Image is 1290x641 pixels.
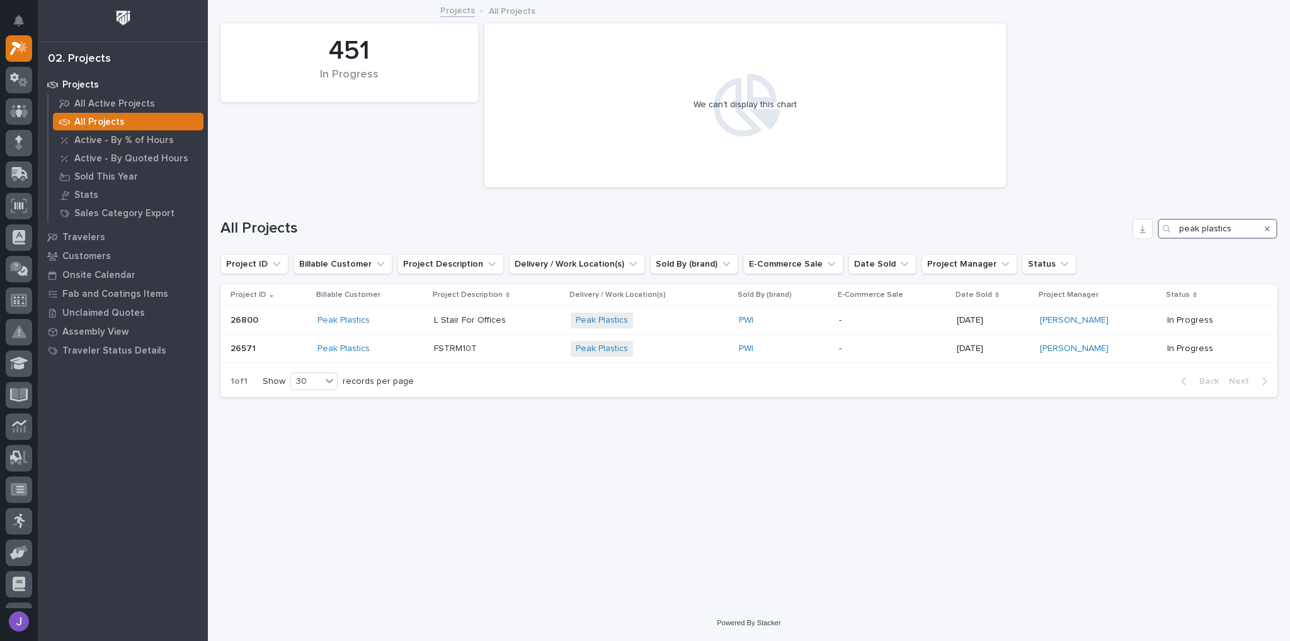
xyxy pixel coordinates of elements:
p: - [839,315,947,326]
p: - [839,344,947,354]
button: Status [1022,254,1076,274]
a: Unclaimed Quotes [38,303,208,322]
p: 26800 [231,313,261,326]
button: Project Description [397,254,504,274]
div: 30 [291,375,321,388]
button: Sold By (brand) [650,254,738,274]
button: users-avatar [6,608,32,635]
p: Project ID [231,288,266,302]
a: Active - By % of Hours [49,131,208,149]
a: Active - By Quoted Hours [49,149,208,167]
p: Project Description [433,288,503,302]
button: Next [1224,376,1277,387]
p: In Progress [1167,344,1257,354]
p: records per page [343,376,414,387]
p: Travelers [62,232,105,243]
p: All Projects [74,117,125,128]
button: Project Manager [922,254,1017,274]
p: Sold By (brand) [738,288,792,302]
p: Sales Category Export [74,208,174,219]
a: Peak Plastics [317,344,370,354]
h1: All Projects [220,219,1127,238]
p: Customers [62,251,111,262]
a: Fab and Coatings Items [38,284,208,303]
a: Assembly View [38,322,208,341]
div: Notifications [16,15,32,35]
a: Sales Category Export [49,204,208,222]
p: In Progress [1167,315,1257,326]
button: Billable Customer [294,254,392,274]
p: Unclaimed Quotes [62,308,145,319]
p: Project Manager [1039,288,1099,302]
tr: 2657126571 Peak Plastics FSTRM10TFSTRM10T Peak Plastics PWI -[DATE][PERSON_NAME] In Progress [220,335,1277,363]
p: Sold This Year [74,171,138,183]
div: We can't display this chart [694,100,797,110]
span: Next [1229,376,1257,387]
a: Travelers [38,228,208,246]
tr: 2680026800 Peak Plastics L Stair For OfficesL Stair For Offices Peak Plastics PWI -[DATE][PERSON_... [220,306,1277,335]
a: Peak Plastics [576,315,628,326]
a: Sold This Year [49,168,208,185]
input: Search [1158,219,1277,239]
a: Projects [440,3,475,17]
p: Projects [62,79,99,91]
button: Date Sold [848,254,916,274]
p: Date Sold [956,288,992,302]
a: Traveler Status Details [38,341,208,360]
p: Active - By % of Hours [74,135,174,146]
a: All Active Projects [49,95,208,112]
p: Active - By Quoted Hours [74,153,188,165]
div: 02. Projects [48,52,111,66]
p: L Stair For Offices [434,313,508,326]
p: Fab and Coatings Items [62,289,168,300]
p: Billable Customer [316,288,380,302]
button: Back [1171,376,1224,387]
p: Status [1166,288,1190,302]
a: Peak Plastics [576,344,628,354]
span: Back [1192,376,1219,387]
p: FSTRM10T [434,341,479,354]
a: Powered By Stacker [717,619,780,627]
a: PWI [739,344,753,354]
p: Show [263,376,285,387]
a: Onsite Calendar [38,265,208,284]
p: All Projects [489,3,535,17]
p: All Active Projects [74,98,155,110]
p: Onsite Calendar [62,270,135,281]
button: Project ID [220,254,288,274]
a: Customers [38,246,208,265]
a: All Projects [49,113,208,130]
p: Traveler Status Details [62,345,166,357]
div: In Progress [242,68,457,95]
a: Peak Plastics [317,315,370,326]
a: PWI [739,315,753,326]
p: Delivery / Work Location(s) [569,288,666,302]
a: Projects [38,75,208,94]
a: [PERSON_NAME] [1040,315,1109,326]
p: Assembly View [62,326,128,338]
a: Stats [49,186,208,204]
button: Notifications [6,8,32,34]
p: 1 of 1 [220,366,258,397]
a: [PERSON_NAME] [1040,344,1109,354]
p: [DATE] [957,315,1030,326]
p: Stats [74,190,98,201]
p: 26571 [231,341,258,354]
img: Workspace Logo [111,6,135,30]
p: E-Commerce Sale [838,288,903,302]
button: E-Commerce Sale [743,254,843,274]
button: Delivery / Work Location(s) [509,254,645,274]
div: 451 [242,35,457,67]
p: [DATE] [957,344,1030,354]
